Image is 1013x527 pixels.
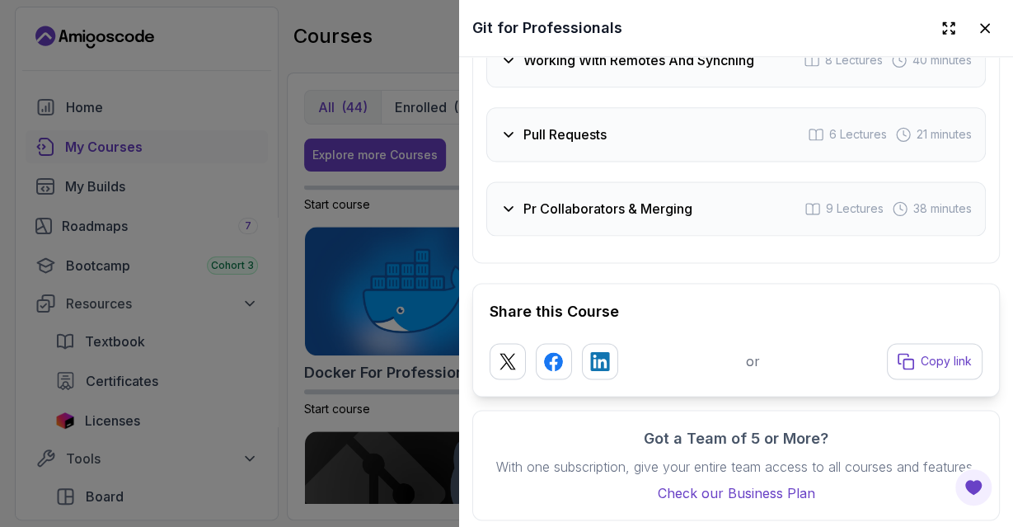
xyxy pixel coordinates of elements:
h3: Pr Collaborators & Merging [523,199,692,219]
span: 8 Lectures [825,52,883,68]
h2: Share this Course [490,300,983,323]
button: Open Feedback Button [954,468,993,507]
a: Check our Business Plan [490,483,983,503]
span: 40 minutes [912,52,972,68]
p: With one subscription, give your entire team access to all courses and features. [490,457,983,477]
span: 21 minutes [917,126,972,143]
span: 9 Lectures [826,200,884,217]
span: 38 minutes [913,200,972,217]
button: Pr Collaborators & Merging9 Lectures 38 minutes [486,181,986,236]
h3: Pull Requests [523,125,607,144]
button: Pull Requests6 Lectures 21 minutes [486,107,986,162]
h3: Working With Remotes And Synching [523,50,754,70]
h2: Git for Professionals [472,16,622,40]
span: 6 Lectures [829,126,887,143]
p: or [746,351,760,371]
button: Expand drawer [934,13,964,43]
p: Copy link [921,353,972,369]
button: Copy link [887,343,983,379]
h3: Got a Team of 5 or More? [490,427,983,450]
button: Working With Remotes And Synching8 Lectures 40 minutes [486,33,986,87]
